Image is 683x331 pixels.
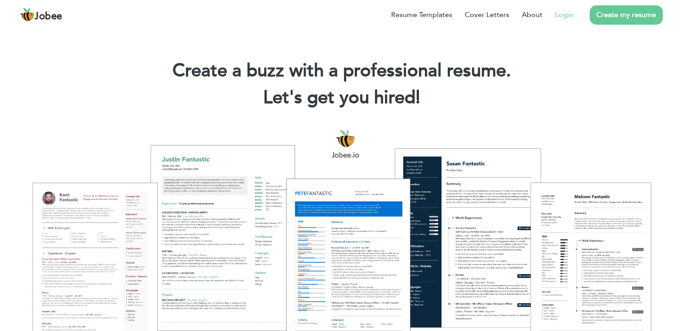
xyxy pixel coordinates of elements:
span: Jobee [35,12,62,22]
a: Login [555,9,573,20]
h2: Let's [13,86,670,109]
span: | [416,85,420,110]
a: Create my resume [590,5,663,25]
a: Resume Templates [391,9,452,20]
a: Jobee [20,8,62,22]
img: jobee.io [20,8,35,22]
a: About [522,9,542,20]
a: Cover Letters [465,9,509,20]
span: get you hired! [307,85,420,110]
h1: Create a buzz with a professional resume. [13,59,670,83]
